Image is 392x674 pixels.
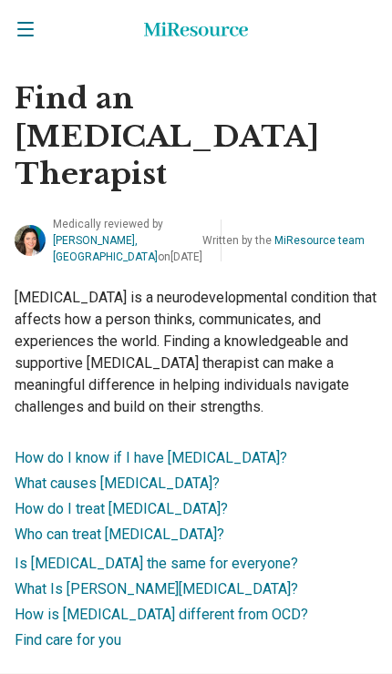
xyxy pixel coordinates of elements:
[202,232,365,249] span: Written by the
[15,526,224,543] a: Who can treat [MEDICAL_DATA]?
[15,580,298,597] a: What Is [PERSON_NAME][MEDICAL_DATA]?
[274,234,365,247] a: MiResource team
[15,606,308,623] a: How is [MEDICAL_DATA] different from OCD?
[15,555,298,572] a: Is [MEDICAL_DATA] the same for everyone?
[15,80,377,194] h1: Find an [MEDICAL_DATA] Therapist
[15,18,36,40] button: Open navigation
[15,449,287,466] a: How do I know if I have [MEDICAL_DATA]?
[144,15,248,44] a: Home page
[158,250,202,263] span: on [DATE]
[15,631,121,648] a: Find care for you
[15,287,377,418] p: [MEDICAL_DATA] is a neurodevelopmental condition that affects how a person thinks, communicates, ...
[53,216,202,265] span: Medically reviewed by
[53,234,158,263] a: [PERSON_NAME], [GEOGRAPHIC_DATA]
[15,500,228,517] a: How do I treat [MEDICAL_DATA]?
[15,475,220,492] a: What causes [MEDICAL_DATA]?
